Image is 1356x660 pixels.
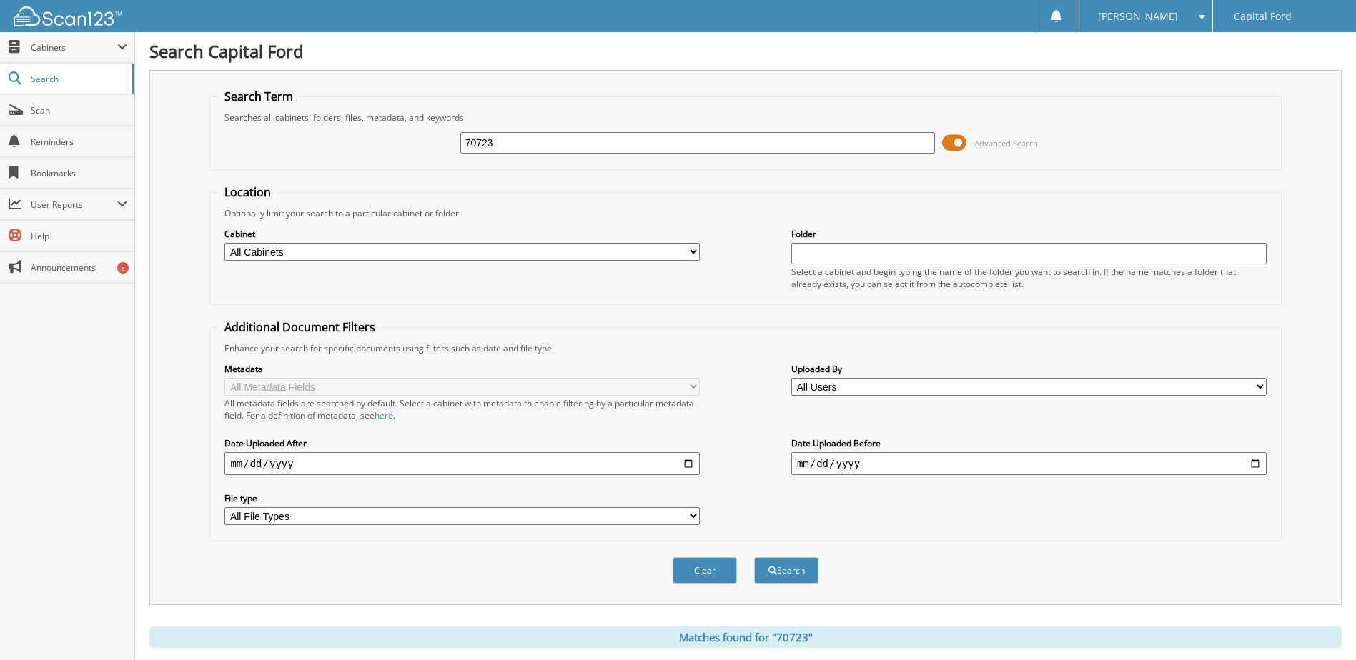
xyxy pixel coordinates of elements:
[224,452,700,475] input: start
[673,557,737,584] button: Clear
[217,89,300,104] legend: Search Term
[224,228,700,240] label: Cabinet
[217,111,1273,124] div: Searches all cabinets, folders, files, metadata, and keywords
[217,207,1273,219] div: Optionally limit your search to a particular cabinet or folder
[217,319,382,335] legend: Additional Document Filters
[1234,12,1292,21] span: Capital Ford
[31,199,117,211] span: User Reports
[224,397,700,421] div: All metadata fields are searched by default. Select a cabinet with metadata to enable filtering b...
[791,266,1267,290] div: Select a cabinet and begin typing the name of the folder you want to search in. If the name match...
[31,261,127,274] span: Announcements
[31,136,127,148] span: Reminders
[791,452,1267,475] input: end
[14,6,122,26] img: scan123-logo-white.svg
[31,230,127,242] span: Help
[224,363,700,375] label: Metadata
[754,557,818,584] button: Search
[31,104,127,116] span: Scan
[117,262,129,274] div: 8
[791,437,1267,449] label: Date Uploaded Before
[791,228,1267,240] label: Folder
[791,363,1267,375] label: Uploaded By
[224,492,700,504] label: File type
[149,39,1342,63] h1: Search Capital Ford
[217,342,1273,354] div: Enhance your search for specific documents using filters such as date and file type.
[31,73,125,85] span: Search
[224,437,700,449] label: Date Uploaded After
[31,41,117,54] span: Cabinets
[217,184,278,200] legend: Location
[1098,12,1178,21] span: [PERSON_NAME]
[31,167,127,179] span: Bookmarks
[149,626,1342,648] div: Matches found for "70723"
[375,409,393,421] a: here
[974,138,1038,149] span: Advanced Search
